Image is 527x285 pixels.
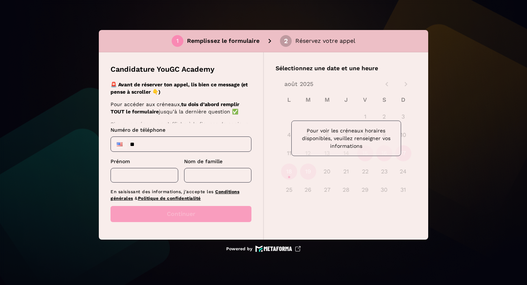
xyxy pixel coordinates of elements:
div: United States: + 1 [112,138,127,150]
p: En saisissant des informations, j'accepte les [111,188,251,202]
strong: tu dois d’abord remplir TOUT le formulaire [111,101,239,115]
p: Powered by [226,246,253,252]
span: Nom de famille [184,158,223,164]
span: & [135,196,138,201]
a: Powered by [226,245,301,252]
p: Candidature YouGC Academy [111,64,214,74]
strong: 🚨 Avant de réserver ton appel, lis bien ce message (et pense à scroller 👇) [111,82,248,95]
div: 1 [176,38,179,44]
p: Remplissez le formulaire [187,37,259,45]
p: Si aucun créneau ne s’affiche à la fin, pas de panique : [111,120,249,135]
p: Réservez votre appel [295,37,355,45]
p: Pour voir les créneaux horaires disponibles, veuillez renseigner vos informations [298,127,395,150]
a: Politique de confidentialité [138,196,201,201]
p: Sélectionnez une date et une heure [276,64,416,73]
p: Pour accéder aux créneaux, jusqu’à la dernière question ✅ [111,101,249,115]
div: 2 [284,38,288,44]
span: Numéro de téléphone [111,127,165,133]
span: Prénom [111,158,130,164]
